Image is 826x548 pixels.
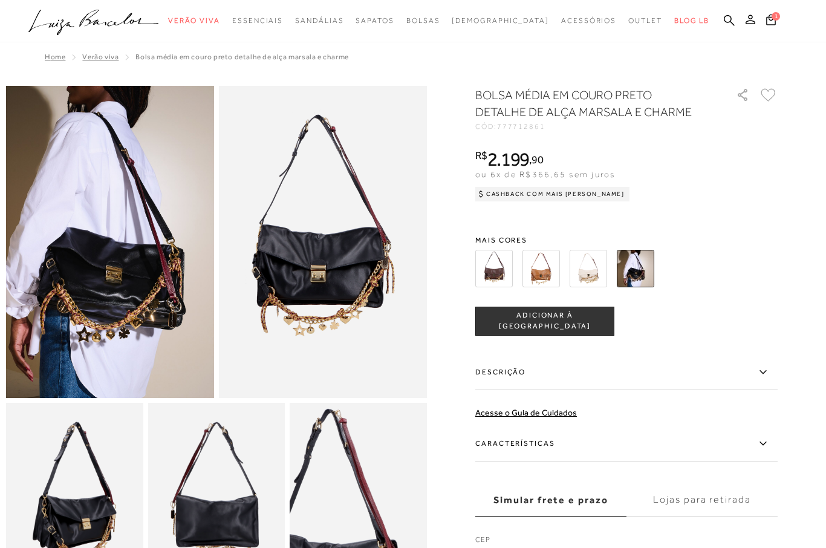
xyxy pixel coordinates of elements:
[295,10,343,32] a: noSubCategoriesText
[475,250,513,287] img: BOLSA MÉDIA EM COURO CAFÉ DETALHE DE ALÇA MARSALA E CHARME
[628,10,662,32] a: noSubCategoriesText
[452,16,549,25] span: [DEMOGRAPHIC_DATA]
[529,154,543,165] i: ,
[45,53,65,61] a: Home
[772,12,780,21] span: 1
[626,484,778,517] label: Lojas para retirada
[532,153,543,166] span: 90
[475,484,626,517] label: Simular frete e prazo
[475,355,778,390] label: Descrição
[295,16,343,25] span: Sandálias
[406,10,440,32] a: noSubCategoriesText
[570,250,607,287] img: BOLSA MÉDIA EM COURO OFF WHITE DETALHE DE ALÇA MARSALA E CHARME
[135,53,348,61] span: BOLSA MÉDIA EM COURO PRETO DETALHE DE ALÇA MARSALA E CHARME
[168,16,220,25] span: Verão Viva
[674,16,709,25] span: BLOG LB
[561,10,616,32] a: noSubCategoriesText
[497,122,545,131] span: 777712861
[219,86,427,398] img: image
[475,150,487,161] i: R$
[452,10,549,32] a: noSubCategoriesText
[356,16,394,25] span: Sapatos
[475,307,614,336] button: ADICIONAR À [GEOGRAPHIC_DATA]
[763,13,779,30] button: 1
[475,123,717,130] div: CÓD:
[617,250,654,287] img: BOLSA MÉDIA EM COURO PRETO DETALHE DE ALÇA MARSALA E CHARME
[6,86,214,398] img: image
[232,16,283,25] span: Essenciais
[475,408,577,417] a: Acesse o Guia de Cuidados
[487,148,530,170] span: 2.199
[475,187,629,201] div: Cashback com Mais [PERSON_NAME]
[232,10,283,32] a: noSubCategoriesText
[522,250,560,287] img: BOLSA MÉDIA EM COURO CARAMELO DETALHE DE ALÇA MARSALA E CHARME
[475,86,702,120] h1: BOLSA MÉDIA EM COURO PRETO DETALHE DE ALÇA MARSALA E CHARME
[475,236,778,244] span: Mais cores
[406,16,440,25] span: Bolsas
[475,426,778,462] label: Características
[356,10,394,32] a: noSubCategoriesText
[628,16,662,25] span: Outlet
[82,53,119,61] a: Verão Viva
[674,10,709,32] a: BLOG LB
[168,10,220,32] a: noSubCategoriesText
[475,169,615,179] span: ou 6x de R$366,65 sem juros
[476,310,614,331] span: ADICIONAR À [GEOGRAPHIC_DATA]
[561,16,616,25] span: Acessórios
